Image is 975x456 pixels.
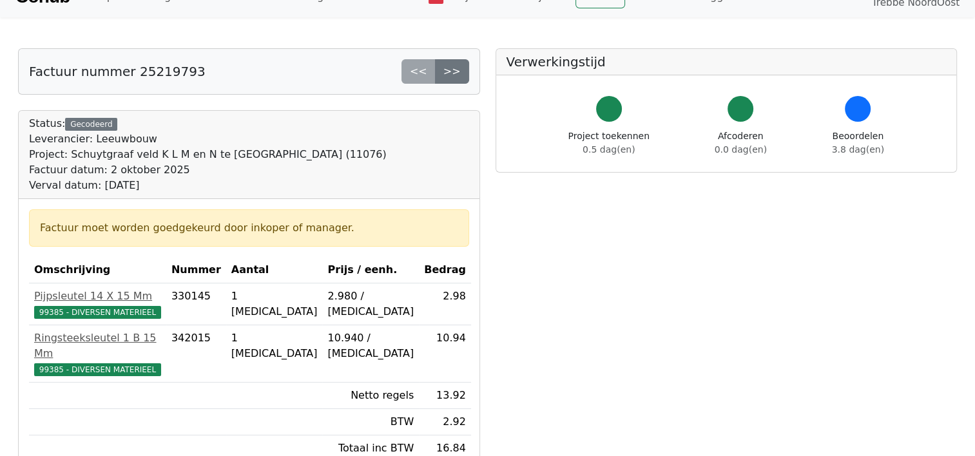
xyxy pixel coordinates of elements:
[435,59,469,84] a: >>
[29,64,206,79] h5: Factuur nummer 25219793
[231,330,318,361] div: 1 [MEDICAL_DATA]
[34,330,161,361] div: Ringsteeksleutel 1 B 15 Mm
[832,144,884,155] span: 3.8 dag(en)
[166,257,226,283] th: Nummer
[507,54,947,70] h5: Verwerkingstijd
[715,129,767,157] div: Afcoderen
[327,289,414,319] div: 2.980 / [MEDICAL_DATA]
[327,330,414,361] div: 10.940 / [MEDICAL_DATA]
[322,257,419,283] th: Prijs / eenh.
[65,118,117,131] div: Gecodeerd
[419,383,471,409] td: 13.92
[322,383,419,409] td: Netto regels
[166,325,226,383] td: 342015
[568,129,650,157] div: Project toekennen
[419,257,471,283] th: Bedrag
[34,289,161,319] a: Pijpsleutel 14 X 15 Mm99385 - DIVERSEN MATERIEEL
[29,162,387,178] div: Factuur datum: 2 oktober 2025
[226,257,323,283] th: Aantal
[29,257,166,283] th: Omschrijving
[166,283,226,325] td: 330145
[40,220,458,236] div: Factuur moet worden goedgekeurd door inkoper of manager.
[34,289,161,304] div: Pijpsleutel 14 X 15 Mm
[419,325,471,383] td: 10.94
[29,178,387,193] div: Verval datum: [DATE]
[29,116,387,193] div: Status:
[419,409,471,435] td: 2.92
[583,144,635,155] span: 0.5 dag(en)
[832,129,884,157] div: Beoordelen
[34,330,161,377] a: Ringsteeksleutel 1 B 15 Mm99385 - DIVERSEN MATERIEEL
[29,131,387,147] div: Leverancier: Leeuwbouw
[419,283,471,325] td: 2.98
[322,409,419,435] td: BTW
[34,363,161,376] span: 99385 - DIVERSEN MATERIEEL
[34,306,161,319] span: 99385 - DIVERSEN MATERIEEL
[715,144,767,155] span: 0.0 dag(en)
[231,289,318,319] div: 1 [MEDICAL_DATA]
[29,147,387,162] div: Project: Schuytgraaf veld K L M en N te [GEOGRAPHIC_DATA] (11076)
